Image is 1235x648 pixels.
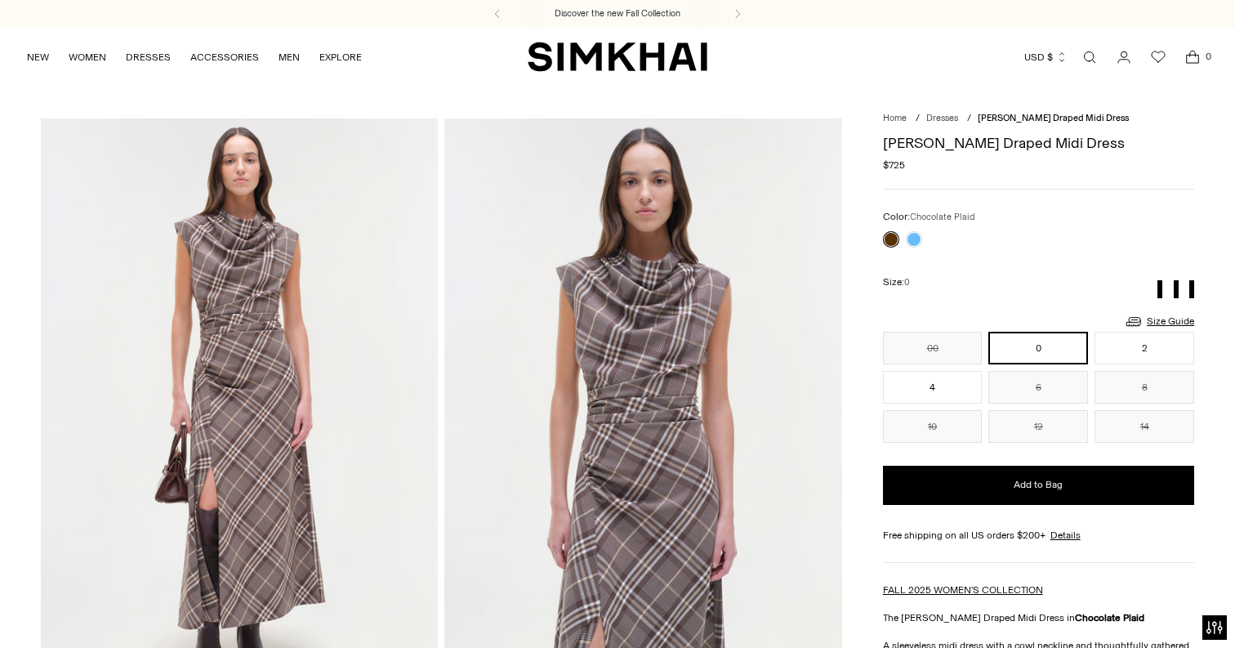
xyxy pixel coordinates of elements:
label: Color: [883,209,974,225]
div: Free shipping on all US orders $200+ [883,528,1194,543]
a: Go to the account page [1108,41,1140,74]
span: [PERSON_NAME] Draped Midi Dress [978,113,1129,123]
span: 0 [904,277,910,288]
button: 6 [988,371,1088,404]
span: Chocolate Plaid [910,212,974,222]
a: Home [883,113,907,123]
label: Size: [883,275,910,290]
a: Dresses [926,113,958,123]
button: 4 [883,371,983,404]
a: ACCESSORIES [190,39,259,75]
span: 0 [1201,49,1215,64]
a: NEW [27,39,49,75]
button: 00 [883,332,983,364]
a: Size Guide [1124,311,1194,332]
button: 0 [988,332,1088,364]
button: 14 [1095,410,1194,443]
a: EXPLORE [319,39,362,75]
button: 12 [988,410,1088,443]
a: Open cart modal [1176,41,1209,74]
a: Discover the new Fall Collection [555,7,680,20]
a: WOMEN [69,39,106,75]
a: Open search modal [1073,41,1106,74]
a: Details [1050,528,1081,543]
button: USD $ [1024,39,1068,75]
div: / [916,112,920,126]
span: Add to Bag [1014,478,1063,492]
button: 2 [1095,332,1194,364]
a: DRESSES [126,39,171,75]
p: The [PERSON_NAME] Draped Midi Dress in [883,610,1194,625]
a: Wishlist [1142,41,1175,74]
nav: breadcrumbs [883,112,1194,126]
div: / [967,112,971,126]
button: Add to Bag [883,466,1194,505]
a: MEN [279,39,300,75]
h1: [PERSON_NAME] Draped Midi Dress [883,136,1194,150]
span: $725 [883,158,905,172]
a: SIMKHAI [528,41,707,73]
a: FALL 2025 WOMEN'S COLLECTION [883,584,1043,596]
button: 10 [883,410,983,443]
strong: Chocolate Plaid [1075,612,1144,623]
button: 8 [1095,371,1194,404]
